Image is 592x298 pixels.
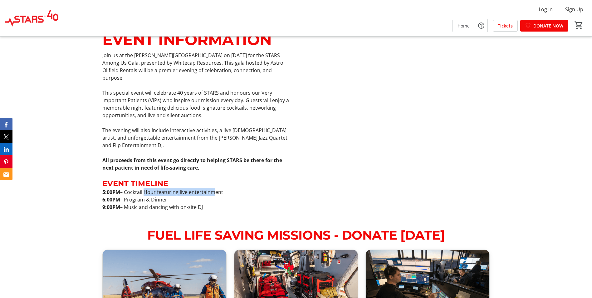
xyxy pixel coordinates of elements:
[102,89,292,119] p: This special event will celebrate 40 years of STARS and honours our Very Important Patients (VIPs...
[102,31,272,49] span: EVENT INFORMATION
[102,127,292,149] p: The evening will also include interactive activities, a live [DEMOGRAPHIC_DATA] artist, and unfor...
[102,52,292,82] p: Join us at the [PERSON_NAME][GEOGRAPHIC_DATA] on [DATE] for the STARS Among Us Gala, presented by...
[498,22,513,29] span: Tickets
[457,22,470,29] span: Home
[102,188,292,196] p: – Cocktail Hour featuring live entertainment
[573,20,585,31] button: Cart
[102,204,120,211] strong: 9:00PM
[533,22,563,29] span: DONATE NOW
[475,19,487,32] button: Help
[4,2,59,34] img: STARS's Logo
[102,196,292,203] p: – Program & Dinner
[453,20,475,32] a: Home
[539,6,553,13] span: Log In
[565,6,583,13] span: Sign Up
[520,20,568,32] a: DONATE NOW
[102,196,120,203] strong: 6:00PM
[102,179,168,188] strong: EVENT TIMELINE
[102,189,120,196] strong: 5:00PM
[102,157,282,171] strong: All proceeds from this event go directly to helping STARS be there for the next patient in need o...
[493,20,518,32] a: Tickets
[102,203,292,211] p: – Music and dancing with on-site DJ
[147,227,445,243] span: FUEL LIFE SAVING MISSIONS - DONATE [DATE]
[560,4,588,14] button: Sign Up
[534,4,558,14] button: Log In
